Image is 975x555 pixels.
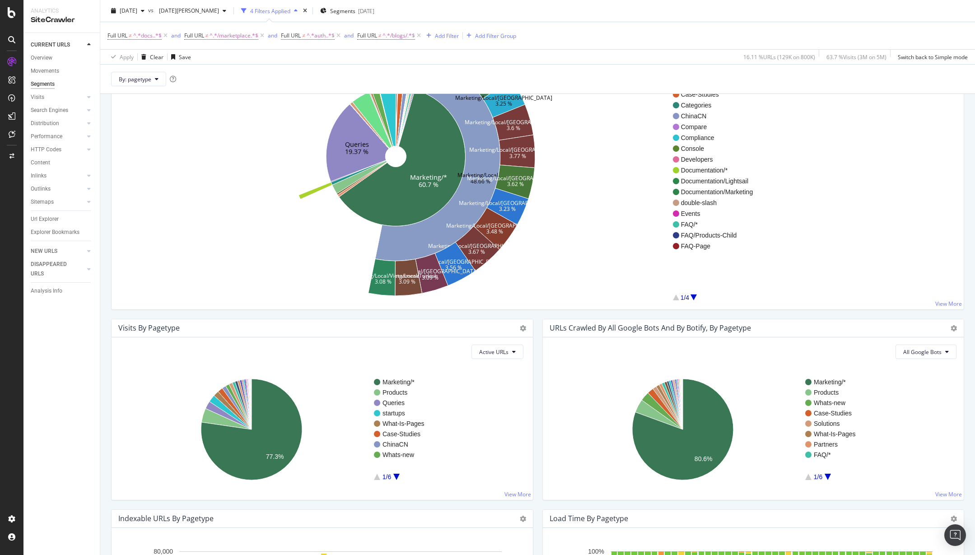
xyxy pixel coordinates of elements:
div: Content [31,158,50,168]
text: Products [814,389,839,396]
span: Full URL [357,32,377,39]
text: 3.67 % [468,248,485,256]
span: ^.*/blogs/.*$ [383,29,415,42]
text: ChinaCN [383,441,408,448]
h4: Indexable URLs by pagetype [118,513,214,525]
div: and [171,32,181,39]
span: double-slash [681,198,753,207]
i: Options [951,516,957,522]
text: 77.3% [266,453,284,460]
div: Inlinks [31,171,47,181]
span: Full URL [107,32,127,39]
a: NEW URLS [31,247,84,256]
div: and [268,32,277,39]
span: FAQ/Products-Child [681,231,753,240]
text: 3.09 % [422,273,439,281]
span: Active URLs [479,348,508,356]
div: and [344,32,354,39]
span: vs [148,6,155,14]
button: and [344,31,354,40]
text: Marketing/Local/[GEOGRAPHIC_DATA] [446,221,543,229]
text: Marketing/* [383,378,415,386]
text: Marketing/Local/[GEOGRAPHIC_DATA] [382,267,479,275]
button: and [268,31,277,40]
text: Marketing/Local/[GEOGRAPHIC_DATA] [455,93,552,101]
span: By: pagetype [119,75,151,83]
text: Marketing/Local/[GEOGRAPHIC_DATA] [405,258,502,266]
text: Case-Studies [814,410,852,417]
span: Documentation/* [681,166,753,175]
div: Save [179,53,191,61]
a: Sitemaps [31,197,84,207]
span: Compliance [681,133,753,142]
a: Url Explorer [31,215,93,224]
text: What-Is-Pages [814,430,856,438]
a: Analysis Info [31,286,93,296]
span: Documentation/Lightsail [681,177,753,186]
button: and [171,31,181,40]
button: All Google Bots [896,345,956,359]
span: Developers [681,155,753,164]
a: HTTP Codes [31,145,84,154]
h4: Load Time by pagetype [550,513,628,525]
div: DISAPPEARED URLS [31,260,76,279]
span: Documentation/Marketing [681,187,753,196]
div: Analysis Info [31,286,62,296]
a: CURRENT URLS [31,40,84,50]
a: Distribution [31,119,84,128]
a: View More [504,490,531,498]
div: times [301,6,309,15]
span: ≠ [378,32,382,39]
div: Apply [120,53,134,61]
svg: A chart. [550,366,953,493]
div: Movements [31,66,59,76]
text: 3.25 % [495,100,512,107]
text: 3.77 % [509,152,526,159]
text: Marketing/Local/[GEOGRAPHIC_DATA] [459,199,556,207]
div: CURRENT URLS [31,40,70,50]
text: Marketing/Local/[GEOGRAPHIC_DATA] [467,174,564,182]
text: 3.08 % [375,278,392,285]
a: Movements [31,66,93,76]
button: Apply [107,50,134,64]
span: FAQ-Page [681,242,753,251]
i: Options [520,325,526,331]
text: Partners [814,441,838,448]
span: ChinaCN [681,112,753,121]
span: Compare [681,122,753,131]
a: View More [935,490,962,498]
text: Solutions [814,420,840,427]
a: Inlinks [31,171,84,181]
a: DISAPPEARED URLS [31,260,84,279]
a: Visits [31,93,84,102]
text: 19.37 % [345,147,369,156]
div: Switch back to Simple mode [898,53,968,61]
button: Clear [138,50,163,64]
span: ^.*auth..*$ [307,29,335,42]
text: 1/6 [813,473,822,480]
button: Switch back to Simple mode [894,50,968,64]
text: 3.48 % [486,228,503,235]
text: Products [383,389,407,396]
span: ≠ [205,32,209,39]
span: Full URL [281,32,301,39]
button: Save [168,50,191,64]
button: Add Filter Group [463,30,516,41]
div: NEW URLS [31,247,57,256]
span: ^.*docs..*$ [133,29,162,42]
svg: A chart. [119,366,522,493]
a: Search Engines [31,106,84,115]
text: What-Is-Pages [383,420,425,427]
span: Categories [681,101,753,110]
div: Clear [150,53,163,61]
text: 3.56 % [445,264,462,271]
div: Add Filter Group [475,32,516,39]
button: Add Filter [423,30,459,41]
text: Marketing/Local/Turkish [377,272,438,280]
span: Console [681,144,753,153]
span: 2025 Jan. 29th [155,7,219,14]
div: Visits [31,93,44,102]
text: 80.6% [694,456,712,463]
a: Overview [31,53,93,63]
span: Events [681,209,753,218]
